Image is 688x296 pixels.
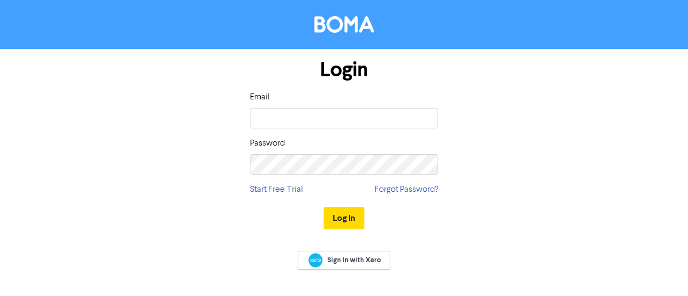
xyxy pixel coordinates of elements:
[298,251,390,270] a: Sign In with Xero
[250,57,438,82] h1: Login
[309,253,322,268] img: Xero logo
[250,183,303,196] a: Start Free Trial
[375,183,438,196] a: Forgot Password?
[250,137,285,150] label: Password
[314,16,374,33] img: BOMA Logo
[324,207,364,229] button: Log In
[250,91,270,104] label: Email
[327,255,381,265] span: Sign In with Xero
